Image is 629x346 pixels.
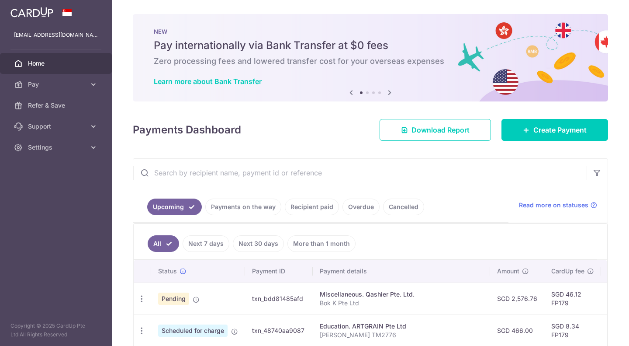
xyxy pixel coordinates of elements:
[133,159,587,187] input: Search by recipient name, payment id or reference
[148,235,179,252] a: All
[133,14,608,101] img: Bank transfer banner
[158,267,177,276] span: Status
[320,322,483,331] div: Education. ARTGRAIN Pte Ltd
[158,293,189,305] span: Pending
[342,199,380,215] a: Overdue
[245,260,313,283] th: Payment ID
[28,80,86,89] span: Pay
[551,267,584,276] span: CardUp fee
[383,199,424,215] a: Cancelled
[158,325,228,337] span: Scheduled for charge
[14,31,98,39] p: [EMAIL_ADDRESS][DOMAIN_NAME]
[490,283,544,315] td: SGD 2,576.76
[519,201,588,210] span: Read more on statuses
[519,201,597,210] a: Read more on statuses
[154,77,262,86] a: Learn more about Bank Transfer
[28,59,86,68] span: Home
[320,299,483,308] p: Bok K Pte Ltd
[533,125,587,135] span: Create Payment
[147,199,202,215] a: Upcoming
[233,235,284,252] a: Next 30 days
[320,331,483,339] p: [PERSON_NAME] TM2776
[285,199,339,215] a: Recipient paid
[154,56,587,66] h6: Zero processing fees and lowered transfer cost for your overseas expenses
[154,28,587,35] p: NEW
[183,235,229,252] a: Next 7 days
[28,122,86,131] span: Support
[380,119,491,141] a: Download Report
[320,290,483,299] div: Miscellaneous. Qashier Pte. Ltd.
[501,119,608,141] a: Create Payment
[154,38,587,52] h5: Pay internationally via Bank Transfer at $0 fees
[544,283,601,315] td: SGD 46.12 FP179
[28,143,86,152] span: Settings
[287,235,356,252] a: More than 1 month
[411,125,470,135] span: Download Report
[28,101,86,110] span: Refer & Save
[313,260,490,283] th: Payment details
[133,122,241,138] h4: Payments Dashboard
[205,199,281,215] a: Payments on the way
[245,283,313,315] td: txn_bdd81485afd
[497,267,519,276] span: Amount
[10,7,53,17] img: CardUp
